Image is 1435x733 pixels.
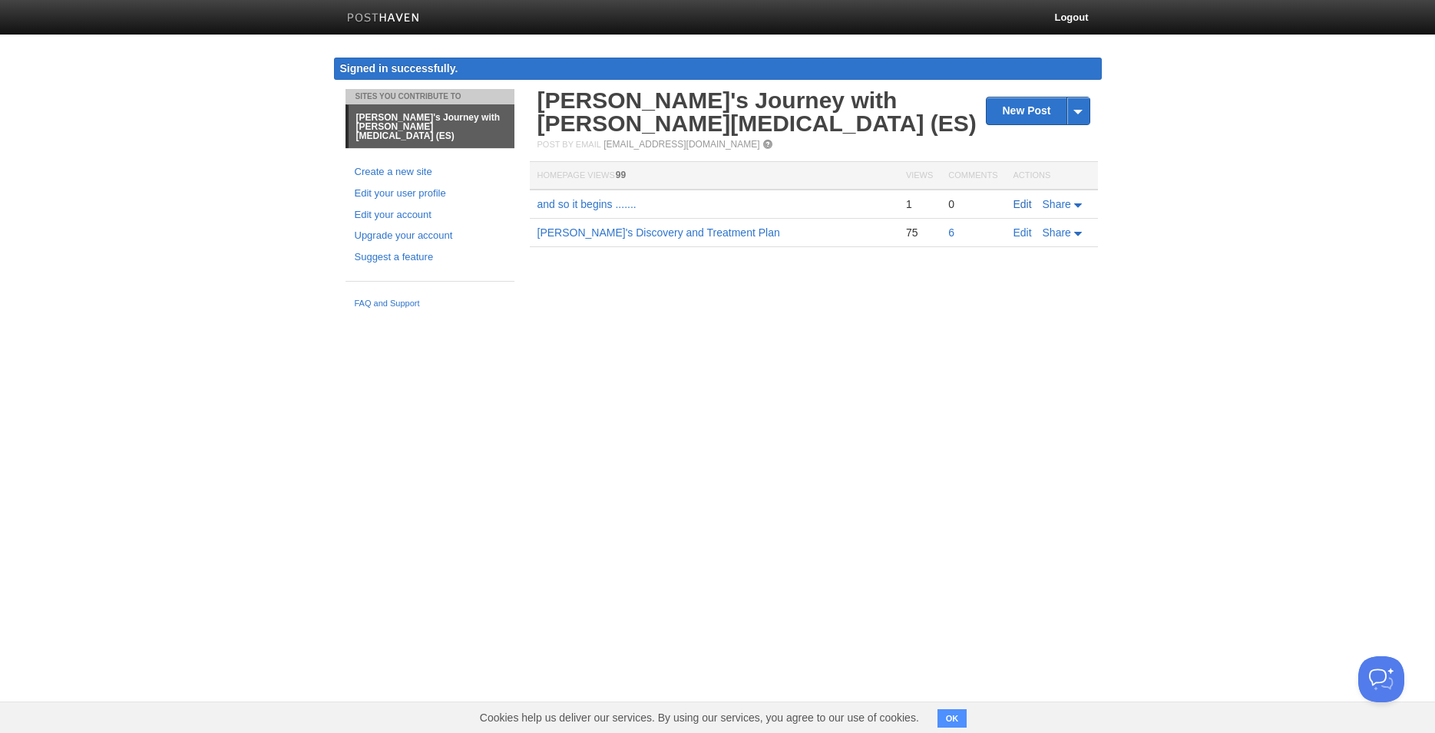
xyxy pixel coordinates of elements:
a: FAQ and Support [355,297,505,311]
a: Create a new site [355,164,505,180]
th: Homepage Views [530,162,898,190]
th: Views [898,162,941,190]
a: Edit your account [355,207,505,223]
button: OK [937,709,967,728]
a: [PERSON_NAME]'s Journey with [PERSON_NAME][MEDICAL_DATA] (ES) [349,105,514,148]
a: [EMAIL_ADDRESS][DOMAIN_NAME] [603,139,759,150]
a: New Post [987,97,1089,124]
div: Signed in successfully. [334,58,1102,80]
th: Comments [941,162,1005,190]
span: Share [1043,226,1071,239]
a: [PERSON_NAME]'s Journey with [PERSON_NAME][MEDICAL_DATA] (ES) [537,87,977,136]
a: Edit [1013,226,1032,239]
div: 75 [906,226,933,239]
span: Share [1043,198,1071,210]
span: 99 [616,170,626,180]
a: 6 [948,226,954,239]
iframe: Help Scout Beacon - Open [1358,656,1404,702]
img: Posthaven-bar [347,13,420,25]
li: Sites You Contribute To [346,89,514,104]
th: Actions [1006,162,1098,190]
a: Upgrade your account [355,228,505,244]
a: Edit your user profile [355,186,505,202]
div: 0 [948,197,997,211]
span: Post by Email [537,140,601,149]
a: and so it begins ....... [537,198,636,210]
a: Edit [1013,198,1032,210]
span: Cookies help us deliver our services. By using our services, you agree to our use of cookies. [465,702,934,733]
div: 1 [906,197,933,211]
a: Suggest a feature [355,249,505,266]
a: [PERSON_NAME]'s Discovery and Treatment Plan [537,226,780,239]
